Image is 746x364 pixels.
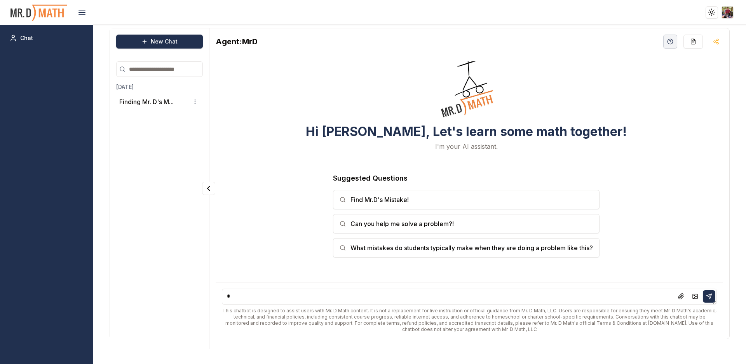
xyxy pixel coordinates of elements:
[333,238,600,258] button: What mistakes do students typically make when they are doing a problem like this?
[216,36,258,47] h2: MrD
[116,35,203,49] button: New Chat
[6,31,87,45] a: Chat
[722,7,733,18] img: ACg8ocI8CCwZe1w2L0jXzop-7QxtRXOuJwkuXw4E4Y6r6Qa1vYAM8Bsg=s96-c
[116,83,203,91] h3: [DATE]
[683,35,703,49] button: Re-Fill Questions
[333,173,600,184] h3: Suggested Questions
[663,35,677,49] button: Help Videos
[435,142,498,151] p: I'm your AI assistant.
[10,2,68,23] img: PromptOwl
[190,97,200,106] button: Conversation options
[306,125,627,139] h3: Hi [PERSON_NAME], Let's learn some math together!
[333,190,600,209] button: Find Mr.D's Mistake!
[20,34,33,42] span: Chat
[202,182,215,195] button: Collapse panel
[119,97,174,106] button: Finding Mr. D's M...
[435,42,497,118] img: Welcome Owl
[222,308,717,333] div: This chatbot is designed to assist users with Mr. D Math content. It is not a replacement for liv...
[333,214,600,233] button: Can you help me solve a problem?!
